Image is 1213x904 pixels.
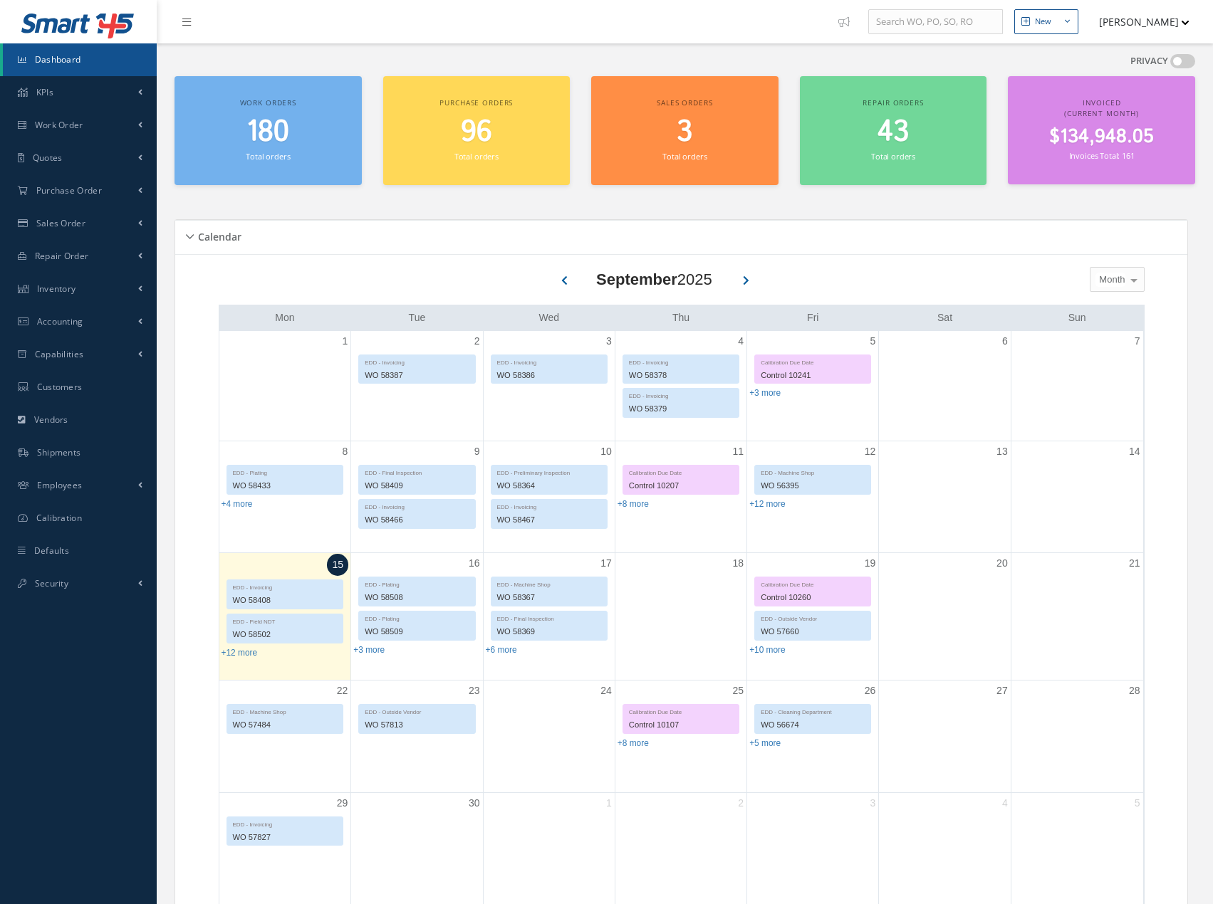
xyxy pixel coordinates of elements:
div: EDD - Invoicing [623,355,739,367]
span: Quotes [33,152,63,164]
a: September 29, 2025 [334,793,351,814]
div: EDD - Final Inspection [359,466,474,478]
div: WO 57660 [755,624,870,640]
label: PRIVACY [1130,54,1168,68]
a: Show 8 more events [618,499,649,509]
td: September 25, 2025 [615,680,746,792]
td: September 4, 2025 [615,331,746,441]
td: September 12, 2025 [747,441,879,553]
small: Total orders [662,151,707,162]
div: WO 57813 [359,717,474,733]
button: New [1014,9,1078,34]
td: September 22, 2025 [219,680,351,792]
div: Calibration Due Date [755,577,870,589]
a: September 28, 2025 [1126,680,1143,701]
h5: Calendar [194,226,241,243]
div: EDD - Plating [227,466,343,478]
div: Control 10260 [755,589,870,606]
a: October 5, 2025 [1132,793,1143,814]
td: September 13, 2025 [879,441,1011,553]
span: Security [35,577,68,589]
td: September 6, 2025 [879,331,1011,441]
td: September 20, 2025 [879,553,1011,680]
a: September 1, 2025 [339,331,350,352]
a: Thursday [670,309,692,327]
td: September 15, 2025 [219,553,351,680]
td: September 3, 2025 [483,331,615,441]
a: September 6, 2025 [999,331,1011,352]
div: WO 58502 [227,626,343,643]
div: WO 58387 [359,367,474,384]
span: Purchase orders [439,98,513,107]
div: EDD - Plating [359,611,474,624]
div: WO 57827 [227,829,343,846]
a: Tuesday [406,309,429,327]
div: EDD - Invoicing [491,355,607,367]
a: October 2, 2025 [735,793,746,814]
span: Repair orders [863,98,923,107]
span: Month [1095,273,1125,287]
div: EDD - Machine Shop [491,577,607,589]
div: New [1035,16,1051,28]
a: Show 4 more events [222,499,253,509]
span: Vendors [34,414,68,426]
a: September 4, 2025 [735,331,746,352]
div: EDD - Preliminary Inspection [491,466,607,478]
a: Wednesday [536,309,562,327]
td: September 17, 2025 [483,553,615,680]
span: Customers [37,381,83,393]
div: WO 56395 [755,478,870,494]
td: September 28, 2025 [1011,680,1142,792]
span: (Current Month) [1064,108,1139,118]
td: September 11, 2025 [615,441,746,553]
td: September 10, 2025 [483,441,615,553]
div: EDD - Invoicing [491,500,607,512]
a: Show 3 more events [749,388,781,398]
td: September 9, 2025 [351,441,483,553]
span: 180 [246,112,289,152]
a: October 3, 2025 [868,793,879,814]
input: Search WO, PO, SO, RO [868,9,1003,35]
a: September 17, 2025 [598,553,615,574]
span: KPIs [36,86,53,98]
a: September 12, 2025 [862,441,879,462]
a: Monday [272,309,297,327]
a: Sunday [1066,309,1089,327]
a: Show 10 more events [749,645,786,655]
div: WO 58467 [491,512,607,528]
a: Repair orders 43 Total orders [800,76,987,185]
div: WO 58409 [359,478,474,494]
div: Control 10241 [755,367,870,384]
div: EDD - Plating [359,577,474,589]
td: September 8, 2025 [219,441,351,553]
div: WO 58386 [491,367,607,384]
div: WO 58508 [359,589,474,606]
div: WO 58369 [491,624,607,640]
a: September 13, 2025 [994,441,1011,462]
div: Control 10207 [623,478,739,494]
span: Sales orders [657,98,712,107]
a: Show 3 more events [353,645,385,655]
div: EDD - Field NDT [227,614,343,626]
a: September 30, 2025 [466,793,483,814]
span: Work orders [240,98,296,107]
td: September 14, 2025 [1011,441,1142,553]
a: September 26, 2025 [862,680,879,701]
a: September 3, 2025 [603,331,615,352]
a: September 11, 2025 [730,441,747,462]
a: September 2, 2025 [472,331,483,352]
span: Defaults [34,545,69,557]
td: September 2, 2025 [351,331,483,441]
div: Calibration Due Date [623,466,739,478]
a: September 21, 2025 [1126,553,1143,574]
div: WO 58466 [359,512,474,528]
span: Calibration [36,512,82,524]
a: September 22, 2025 [334,680,351,701]
div: EDD - Invoicing [359,355,474,367]
div: EDD - Invoicing [359,500,474,512]
small: Total orders [454,151,499,162]
td: September 23, 2025 [351,680,483,792]
div: 2025 [596,268,712,291]
a: September 24, 2025 [598,680,615,701]
a: September 8, 2025 [339,441,350,462]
